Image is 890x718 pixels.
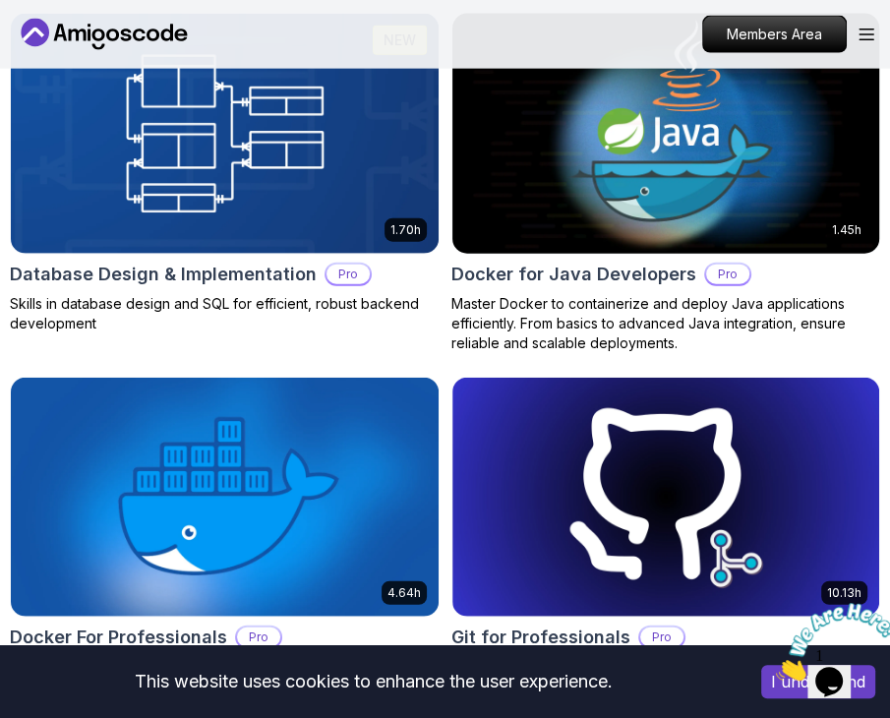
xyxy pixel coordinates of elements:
[390,222,421,238] p: 1.70h
[10,294,440,333] p: Skills in database design and SQL for efficient, robust backend development
[702,16,847,53] a: Members Area
[10,13,440,333] a: Database Design & Implementation card1.70hNEWDatabase Design & ImplementationProSkills in databas...
[237,628,280,647] p: Pro
[832,222,861,238] p: 1.45h
[703,17,846,52] p: Members Area
[10,261,317,288] h2: Database Design & Implementation
[8,8,16,25] span: 1
[10,377,440,717] a: Docker For Professionals card4.64hDocker For ProfessionalsProLearn Docker and containerization to...
[11,14,439,254] img: Database Design & Implementation card
[451,294,881,353] p: Master Docker to containerize and deploy Java applications efficiently. From basics to advanced J...
[859,29,874,41] button: Open Menu
[706,265,749,284] p: Pro
[451,624,630,651] h2: Git for Professionals
[11,378,439,618] img: Docker For Professionals card
[10,624,227,651] h2: Docker For Professionals
[640,628,683,647] p: Pro
[8,8,130,86] img: Chat attention grabber
[761,665,875,698] button: Accept cookies
[827,585,861,601] p: 10.13h
[451,377,881,697] a: Git for Professionals card10.13hGit for ProfessionalsProMaster advanced Git and GitHub techniques...
[451,13,881,353] a: Docker for Java Developers card1.45hDocker for Java DevelopersProMaster Docker to containerize an...
[387,585,421,601] p: 4.64h
[326,265,370,284] p: Pro
[768,595,890,688] iframe: chat widget
[452,378,880,618] img: Git for Professionals card
[15,660,732,703] div: This website uses cookies to enhance the user experience.
[451,261,696,288] h2: Docker for Java Developers
[442,8,890,260] img: Docker for Java Developers card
